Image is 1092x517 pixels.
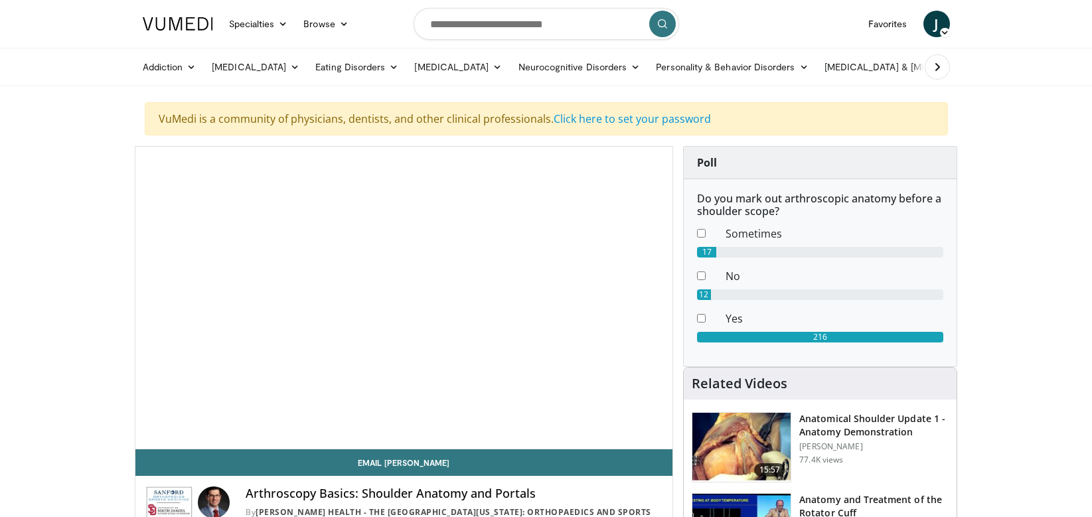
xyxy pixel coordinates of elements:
span: 15:57 [754,463,786,477]
dd: Sometimes [716,226,953,242]
div: 17 [697,247,716,258]
img: VuMedi Logo [143,17,213,31]
a: Neurocognitive Disorders [510,54,649,80]
a: 15:57 Anatomical Shoulder Update 1 - Anatomy Demonstration [PERSON_NAME] 77.4K views [692,412,949,482]
dd: No [716,268,953,284]
h4: Related Videos [692,376,787,392]
p: [PERSON_NAME] [799,441,949,452]
a: Eating Disorders [307,54,406,80]
h6: Do you mark out arthroscopic anatomy before a shoulder scope? [697,192,943,218]
a: Specialties [221,11,296,37]
dd: Yes [716,311,953,327]
img: laj_3.png.150x105_q85_crop-smart_upscale.jpg [692,413,791,482]
a: Favorites [860,11,915,37]
a: J [923,11,950,37]
video-js: Video Player [135,147,673,449]
h3: Anatomical Shoulder Update 1 - Anatomy Demonstration [799,412,949,439]
a: [MEDICAL_DATA] & [MEDICAL_DATA] [817,54,1006,80]
a: Click here to set your password [554,111,711,126]
a: Email [PERSON_NAME] [135,449,673,476]
a: Personality & Behavior Disorders [648,54,816,80]
h4: Arthroscopy Basics: Shoulder Anatomy and Portals [246,486,662,501]
a: [MEDICAL_DATA] [204,54,307,80]
a: [MEDICAL_DATA] [406,54,510,80]
a: Browse [295,11,356,37]
a: Addiction [135,54,204,80]
p: 77.4K views [799,455,843,465]
input: Search topics, interventions [414,8,679,40]
strong: Poll [697,155,717,170]
div: 12 [697,289,711,300]
div: 216 [697,332,943,342]
div: VuMedi is a community of physicians, dentists, and other clinical professionals. [145,102,948,135]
